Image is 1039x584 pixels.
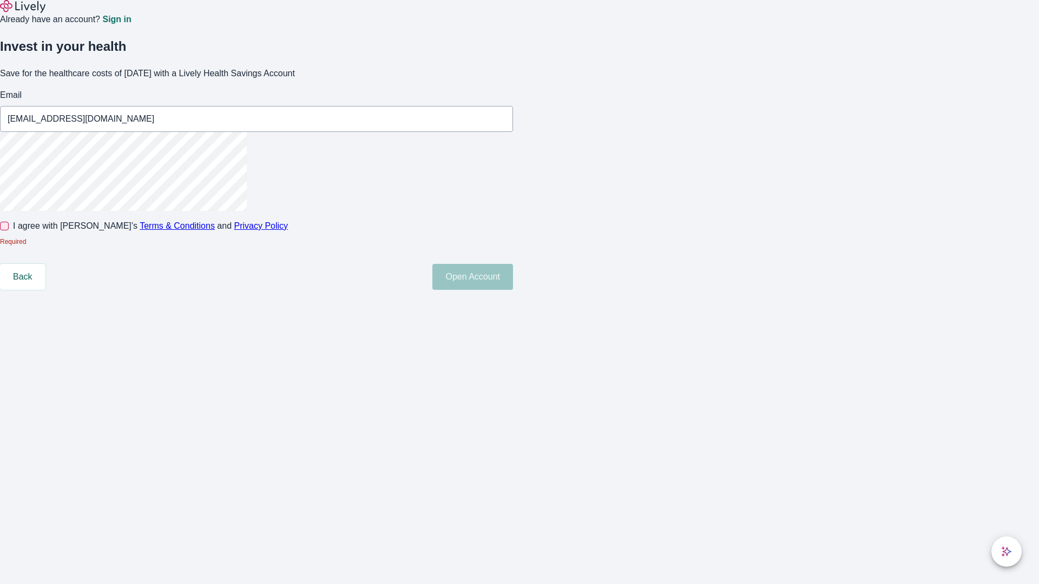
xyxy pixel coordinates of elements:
[140,221,215,230] a: Terms & Conditions
[234,221,288,230] a: Privacy Policy
[991,536,1022,567] button: chat
[102,15,131,24] a: Sign in
[13,220,288,233] span: I agree with [PERSON_NAME]’s and
[1001,546,1012,557] svg: Lively AI Assistant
